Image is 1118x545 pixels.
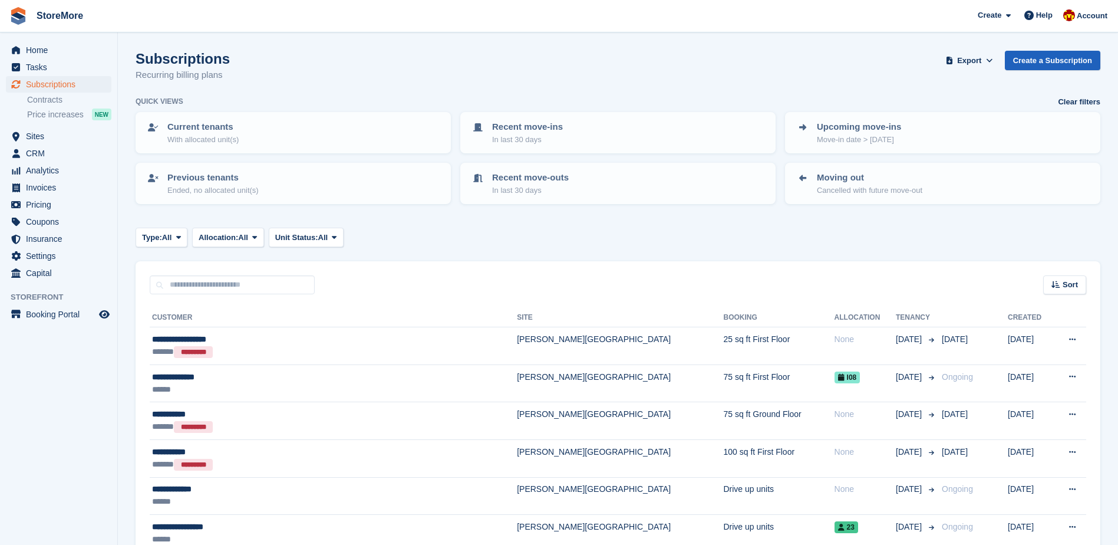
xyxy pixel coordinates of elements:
a: menu [6,162,111,179]
span: Account [1077,10,1107,22]
span: 23 [835,521,858,533]
th: Booking [723,308,834,327]
span: Export [957,55,981,67]
p: Cancelled with future move-out [817,185,922,196]
span: Capital [26,265,97,281]
th: Tenancy [896,308,937,327]
img: stora-icon-8386f47178a22dfd0bd8f6a31ec36ba5ce8667c1dd55bd0f319d3a0aa187defe.svg [9,7,27,25]
a: menu [6,59,111,75]
span: Insurance [26,231,97,247]
span: [DATE] [942,409,968,419]
td: 100 sq ft First Floor [723,439,834,477]
span: Storefront [11,291,117,303]
a: Preview store [97,307,111,321]
a: Contracts [27,94,111,106]
th: Created [1008,308,1053,327]
a: menu [6,196,111,213]
th: Site [517,308,723,327]
th: Customer [150,308,517,327]
span: [DATE] [896,446,924,458]
p: Move-in date > [DATE] [817,134,901,146]
span: [DATE] [896,408,924,421]
a: menu [6,76,111,93]
div: NEW [92,109,111,120]
p: Previous tenants [167,171,259,185]
span: All [318,232,328,244]
img: Store More Team [1063,9,1075,21]
div: None [835,446,896,458]
div: None [835,483,896,495]
p: Recent move-ins [492,120,563,134]
span: [DATE] [896,333,924,346]
p: Ended, no allocated unit(s) [167,185,259,196]
span: Allocation: [199,232,238,244]
a: menu [6,231,111,247]
p: With allocated unit(s) [167,134,239,146]
p: Moving out [817,171,922,185]
td: 75 sq ft First Floor [723,365,834,402]
a: menu [6,145,111,162]
span: Sites [26,128,97,145]
span: I08 [835,372,860,383]
td: [PERSON_NAME][GEOGRAPHIC_DATA] [517,439,723,477]
a: Moving out Cancelled with future move-out [786,164,1099,203]
a: menu [6,214,111,230]
span: Tasks [26,59,97,75]
h6: Quick views [136,96,183,107]
p: Recurring billing plans [136,68,230,82]
span: All [238,232,248,244]
a: Recent move-ins In last 30 days [461,113,774,152]
td: [PERSON_NAME][GEOGRAPHIC_DATA] [517,327,723,365]
a: menu [6,248,111,264]
span: [DATE] [942,447,968,457]
a: menu [6,42,111,58]
a: Upcoming move-ins Move-in date > [DATE] [786,113,1099,152]
span: Price increases [27,109,84,120]
span: Type: [142,232,162,244]
td: 75 sq ft Ground Floor [723,402,834,440]
span: Ongoing [942,484,973,494]
span: CRM [26,145,97,162]
span: Analytics [26,162,97,179]
td: [DATE] [1008,439,1053,477]
span: [DATE] [896,371,924,383]
a: Recent move-outs In last 30 days [461,164,774,203]
span: Invoices [26,179,97,196]
a: StoreMore [32,6,88,25]
td: [PERSON_NAME][GEOGRAPHIC_DATA] [517,365,723,402]
span: Subscriptions [26,76,97,93]
div: None [835,333,896,346]
span: [DATE] [942,334,968,344]
a: Price increases NEW [27,108,111,121]
span: Settings [26,248,97,264]
span: Ongoing [942,372,973,382]
th: Allocation [835,308,896,327]
td: [PERSON_NAME][GEOGRAPHIC_DATA] [517,477,723,515]
span: Help [1036,9,1053,21]
p: In last 30 days [492,185,569,196]
span: Pricing [26,196,97,213]
td: [DATE] [1008,365,1053,402]
span: Sort [1063,279,1078,291]
td: [PERSON_NAME][GEOGRAPHIC_DATA] [517,402,723,440]
span: Unit Status: [275,232,318,244]
h1: Subscriptions [136,51,230,67]
button: Allocation: All [192,228,264,247]
p: Current tenants [167,120,239,134]
span: Booking Portal [26,306,97,323]
p: Upcoming move-ins [817,120,901,134]
div: None [835,408,896,421]
span: Home [26,42,97,58]
a: Previous tenants Ended, no allocated unit(s) [137,164,450,203]
span: All [162,232,172,244]
button: Export [944,51,995,70]
p: Recent move-outs [492,171,569,185]
a: Clear filters [1058,96,1100,108]
span: Coupons [26,214,97,230]
td: [DATE] [1008,327,1053,365]
td: [DATE] [1008,477,1053,515]
a: menu [6,306,111,323]
a: Current tenants With allocated unit(s) [137,113,450,152]
button: Type: All [136,228,187,247]
a: menu [6,179,111,196]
